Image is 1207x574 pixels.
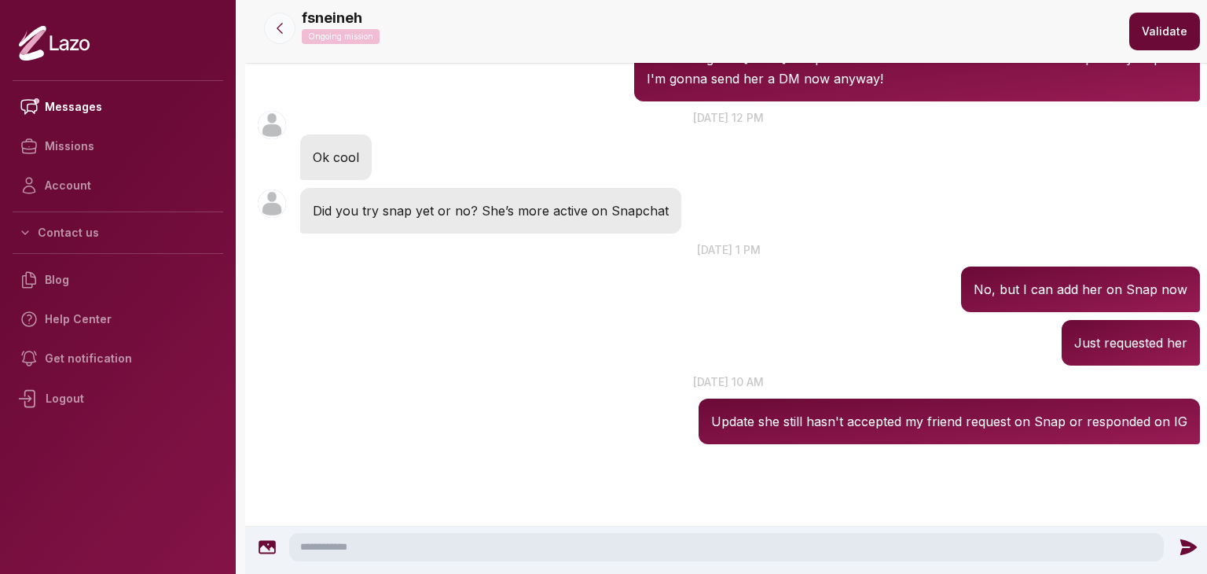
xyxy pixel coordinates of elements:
[1129,13,1200,50] button: Validate
[313,201,669,221] p: Did you try snap yet or no? She’s more active on Snapchat
[258,189,286,218] img: User avatar
[1074,333,1187,353] p: Just requested her
[711,411,1187,432] p: Update she still hasn't accepted my friend request on Snap or responded on IG
[302,29,380,44] p: Ongoing mission
[13,166,223,205] a: Account
[13,300,223,339] a: Help Center
[13,219,223,247] button: Contact us
[13,339,223,378] a: Get notification
[13,260,223,300] a: Blog
[13,127,223,166] a: Missions
[647,48,1187,89] p: So far so good! [DATE] I requested to follow her and she still hasn't accepted my request. I'm go...
[13,87,223,127] a: Messages
[313,147,359,167] p: Ok cool
[974,279,1187,300] p: No, but I can add her on Snap now
[13,378,223,419] div: Logout
[302,7,362,29] p: fsneineh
